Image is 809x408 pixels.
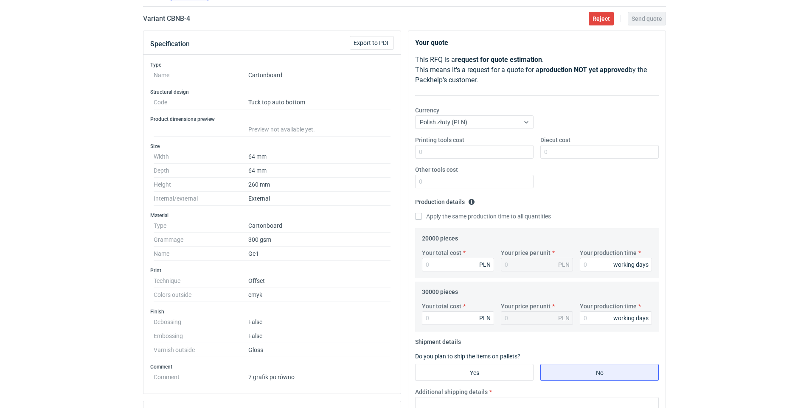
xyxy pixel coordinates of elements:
[154,68,248,82] dt: Name
[154,315,248,329] dt: Debossing
[248,68,390,82] dd: Cartonboard
[415,106,439,115] label: Currency
[150,308,394,315] h3: Finish
[422,302,461,310] label: Your total cost
[248,192,390,206] dd: External
[415,175,534,188] input: 0
[154,247,248,261] dt: Name
[422,311,494,325] input: 0
[539,66,629,74] strong: production NOT yet approved
[613,260,649,269] div: working days
[420,119,467,126] span: Polish złoty (PLN)
[248,178,390,192] dd: 260 mm
[154,150,248,164] dt: Width
[150,267,394,274] h3: Print
[415,39,448,47] strong: Your quote
[248,95,390,109] dd: Tuck top auto bottom
[479,260,491,269] div: PLN
[150,61,394,68] h3: Type
[415,195,475,205] legend: Production details
[422,258,494,271] input: 0
[589,12,614,25] button: Reject
[415,145,534,159] input: 0
[455,56,542,64] strong: request for quote estimation
[479,314,491,322] div: PLN
[154,164,248,178] dt: Depth
[415,136,464,144] label: Printing tools cost
[248,164,390,178] dd: 64 mm
[613,314,649,322] div: working days
[248,329,390,343] dd: False
[354,40,390,46] span: Export to PDF
[154,370,248,380] dt: Comment
[540,145,659,159] input: 0
[415,335,461,345] legend: Shipment details
[422,285,458,295] legend: 30000 pieces
[150,34,190,54] button: Specification
[154,329,248,343] dt: Embossing
[154,233,248,247] dt: Grammage
[150,212,394,219] h3: Material
[580,311,652,325] input: 0
[150,89,394,95] h3: Structural design
[558,260,570,269] div: PLN
[150,143,394,150] h3: Size
[501,249,551,257] label: Your price per unit
[415,55,659,85] p: This RFQ is a . This means it's a request for a quote for a by the Packhelp's customer.
[154,343,248,357] dt: Varnish outside
[248,288,390,302] dd: cmyk
[558,314,570,322] div: PLN
[422,232,458,242] legend: 20000 pieces
[540,136,570,144] label: Diecut cost
[248,343,390,357] dd: Gloss
[350,36,394,50] button: Export to PDF
[501,302,551,310] label: Your price per unit
[248,126,315,133] span: Preview not available yet.
[632,16,662,22] span: Send quote
[248,370,390,380] dd: 7 grafik po równo
[248,315,390,329] dd: False
[415,388,488,396] label: Additional shipping details
[593,16,610,22] span: Reject
[415,364,534,381] label: Yes
[248,219,390,233] dd: Cartonboard
[248,150,390,164] dd: 64 mm
[580,249,637,257] label: Your production time
[150,363,394,370] h3: Comment
[154,219,248,233] dt: Type
[248,233,390,247] dd: 300 gsm
[154,288,248,302] dt: Colors outside
[248,274,390,288] dd: Offset
[415,353,520,360] label: Do you plan to ship the items on pallets?
[248,247,390,261] dd: Gc1
[415,165,458,174] label: Other tools cost
[143,14,190,24] h2: Variant CBNB - 4
[415,212,551,221] label: Apply the same production time to all quantities
[154,95,248,109] dt: Code
[422,249,461,257] label: Your total cost
[154,274,248,288] dt: Technique
[628,12,666,25] button: Send quote
[150,116,394,123] h3: Product dimensions preview
[580,302,637,310] label: Your production time
[540,364,659,381] label: No
[154,192,248,206] dt: Internal/external
[154,178,248,192] dt: Height
[580,258,652,271] input: 0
